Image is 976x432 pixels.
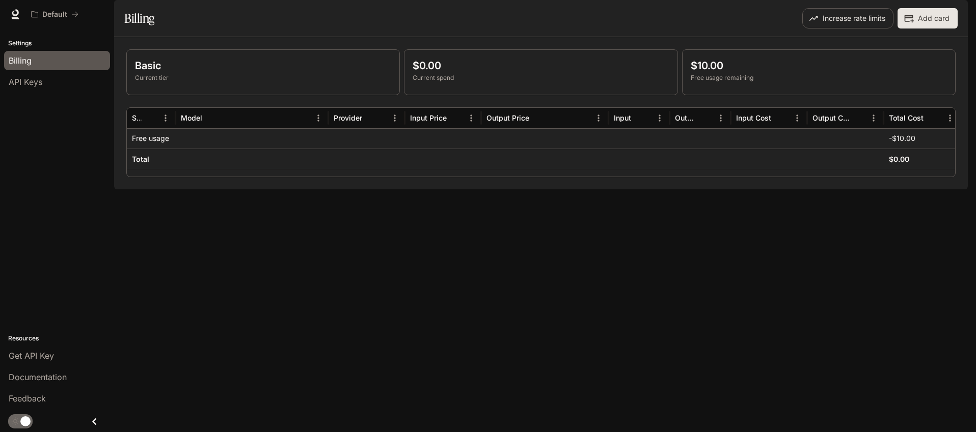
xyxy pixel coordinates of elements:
div: Input [614,113,631,122]
p: Default [42,10,67,19]
button: Sort [772,110,788,126]
div: Total Cost [889,113,924,122]
button: Sort [363,110,378,126]
div: Service [132,113,142,122]
button: Sort [925,110,940,126]
button: Menu [942,110,958,126]
div: Provider [334,113,362,122]
button: Menu [591,110,606,126]
div: Model [181,113,202,122]
button: Add card [898,8,958,28]
button: Increase rate limits [802,8,893,28]
button: All workspaces [26,4,83,24]
div: Input Price [410,113,447,122]
button: Menu [713,110,728,126]
p: Current spend [413,73,669,82]
p: Free usage [132,133,169,143]
button: Menu [387,110,402,126]
p: $10.00 [691,58,947,73]
button: Sort [632,110,647,126]
button: Sort [448,110,463,126]
button: Menu [652,110,667,126]
button: Sort [698,110,713,126]
button: Sort [143,110,158,126]
button: Menu [158,110,173,126]
div: Output [675,113,697,122]
button: Menu [866,110,881,126]
p: Current tier [135,73,391,82]
h1: Billing [124,8,154,28]
p: $0.00 [413,58,669,73]
div: Input Cost [736,113,771,122]
h6: $0.00 [889,154,909,164]
button: Menu [464,110,479,126]
button: Sort [530,110,546,126]
p: Free usage remaining [691,73,947,82]
button: Menu [311,110,326,126]
p: -$10.00 [889,133,915,143]
button: Sort [851,110,866,126]
div: Output Price [486,113,529,122]
div: Output Cost [812,113,850,122]
button: Sort [203,110,219,126]
h6: Total [132,154,149,164]
p: Basic [135,58,391,73]
button: Menu [790,110,805,126]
